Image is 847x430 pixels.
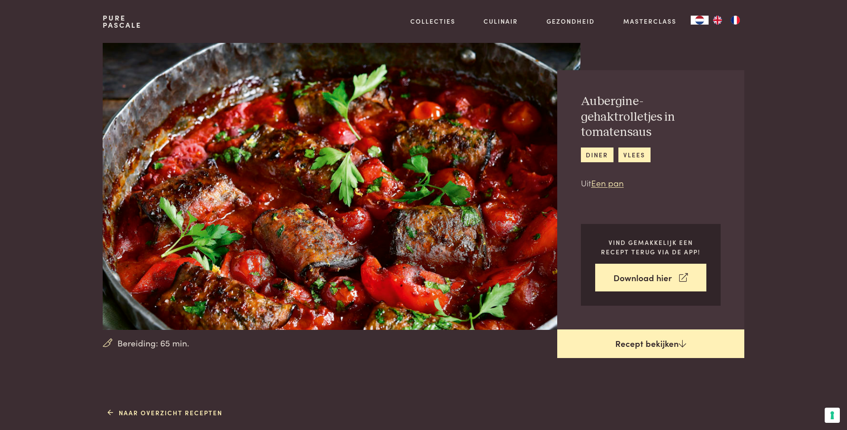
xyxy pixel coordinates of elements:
span: Bereiding: 65 min. [117,337,189,350]
a: diner [581,148,613,162]
a: Een pan [591,177,624,189]
aside: Language selected: Nederlands [691,16,744,25]
p: Uit [581,177,721,190]
a: FR [726,16,744,25]
p: Vind gemakkelijk een recept terug via de app! [595,238,706,256]
a: Recept bekijken [557,329,744,358]
a: EN [709,16,726,25]
a: Gezondheid [547,17,595,26]
div: Language [691,16,709,25]
ul: Language list [709,16,744,25]
a: Collecties [410,17,455,26]
button: Uw voorkeuren voor toestemming voor trackingtechnologieën [825,408,840,423]
h2: Aubergine-gehaktrolletjes in tomatensaus [581,94,721,140]
img: Aubergine-gehaktrolletjes in tomatensaus [103,43,580,330]
a: PurePascale [103,14,142,29]
a: NL [691,16,709,25]
a: Masterclass [623,17,676,26]
a: vlees [618,148,651,162]
a: Naar overzicht recepten [108,408,222,417]
a: Download hier [595,264,706,292]
a: Culinair [484,17,518,26]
